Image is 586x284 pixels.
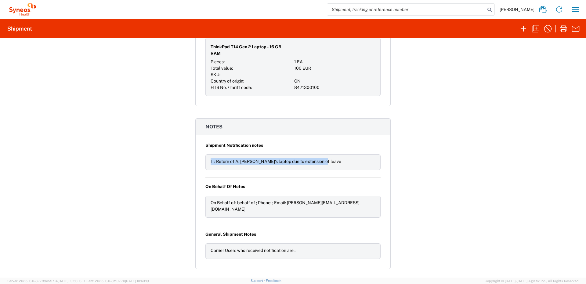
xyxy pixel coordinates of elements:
span: [DATE] 10:56:16 [58,279,81,283]
input: Shipment, tracking or reference number [327,4,485,15]
a: Feedback [266,279,281,282]
span: General Shipment Notes [205,231,256,238]
span: Notes [205,124,222,130]
div: IT: Return of A. [PERSON_NAME]'s laptop due to extension of leave [211,158,375,165]
span: Country of origin: [211,79,244,83]
span: Total value: [211,66,233,71]
span: [PERSON_NAME] [500,7,534,12]
span: HTS No. / tariff code: [211,85,252,90]
div: Carrier Users who received notification are : [211,247,375,254]
a: Support [251,279,266,282]
span: Copyright © [DATE]-[DATE] Agistix Inc., All Rights Reserved [485,278,579,284]
div: 1 EA [294,59,375,65]
span: Pieces: [211,59,225,64]
div: CN [294,78,375,84]
span: Shipment Notification notes [205,142,263,149]
span: Client: 2025.16.0-8fc0770 [84,279,149,283]
span: SKU: [211,72,220,77]
h2: Shipment [7,25,32,32]
div: On Behalf of: behalf of ; Phone: ; Email: [PERSON_NAME][EMAIL_ADDRESS][DOMAIN_NAME] [211,200,375,212]
span: [DATE] 10:40:19 [125,279,149,283]
span: ThinkPad T14 Gen 2 Laptop - 16 GB RAM [211,44,292,57]
span: On Behalf Of Notes [205,183,245,190]
div: 8471300100 [294,84,375,91]
div: 100 EUR [294,65,375,72]
span: Server: 2025.16.0-82789e55714 [7,279,81,283]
